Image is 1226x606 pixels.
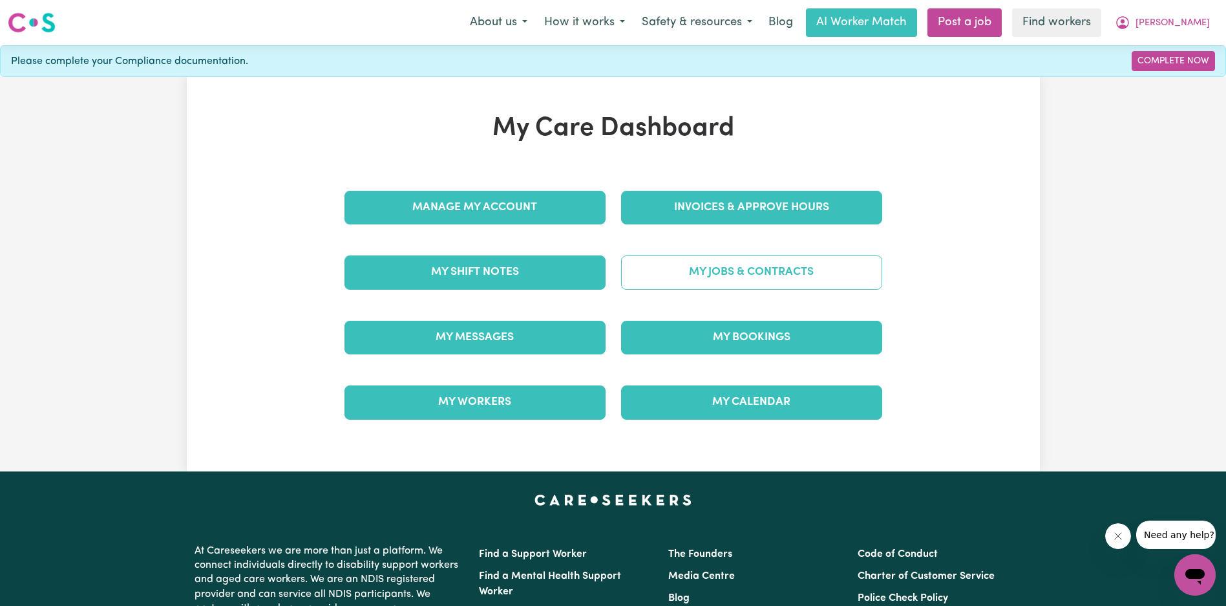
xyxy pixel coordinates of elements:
a: Complete Now [1132,51,1215,71]
a: Media Centre [668,571,735,581]
img: Careseekers logo [8,11,56,34]
a: Blog [668,593,690,603]
button: Safety & resources [633,9,761,36]
button: About us [461,9,536,36]
a: Manage My Account [344,191,606,224]
button: How it works [536,9,633,36]
button: My Account [1106,9,1218,36]
a: Careseekers logo [8,8,56,38]
a: Blog [761,8,801,37]
a: My Workers [344,385,606,419]
a: Careseekers home page [534,495,692,505]
a: My Calendar [621,385,882,419]
a: Find workers [1012,8,1101,37]
a: Find a Support Worker [479,549,587,559]
a: AI Worker Match [806,8,917,37]
iframe: Close message [1105,523,1131,549]
a: Code of Conduct [858,549,938,559]
span: Please complete your Compliance documentation. [11,54,248,69]
span: [PERSON_NAME] [1136,16,1210,30]
a: Post a job [927,8,1002,37]
a: My Shift Notes [344,255,606,289]
a: Find a Mental Health Support Worker [479,571,621,597]
a: Invoices & Approve Hours [621,191,882,224]
a: Charter of Customer Service [858,571,995,581]
a: The Founders [668,549,732,559]
a: My Bookings [621,321,882,354]
h1: My Care Dashboard [337,113,890,144]
iframe: Button to launch messaging window [1174,554,1216,596]
a: My Jobs & Contracts [621,255,882,289]
iframe: Message from company [1136,521,1216,549]
a: My Messages [344,321,606,354]
a: Police Check Policy [858,593,948,603]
